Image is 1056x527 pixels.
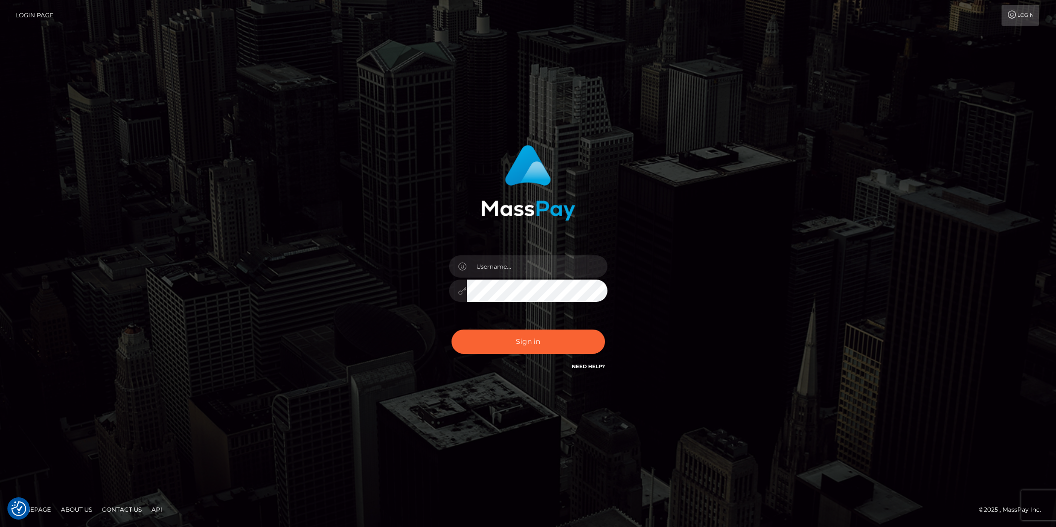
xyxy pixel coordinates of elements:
[1002,5,1039,26] a: Login
[11,501,26,516] img: Revisit consent button
[57,502,96,517] a: About Us
[572,363,605,370] a: Need Help?
[467,255,607,278] input: Username...
[15,5,53,26] a: Login Page
[98,502,146,517] a: Contact Us
[11,502,55,517] a: Homepage
[11,501,26,516] button: Consent Preferences
[148,502,166,517] a: API
[481,145,575,221] img: MassPay Login
[979,504,1049,515] div: © 2025 , MassPay Inc.
[452,330,605,354] button: Sign in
